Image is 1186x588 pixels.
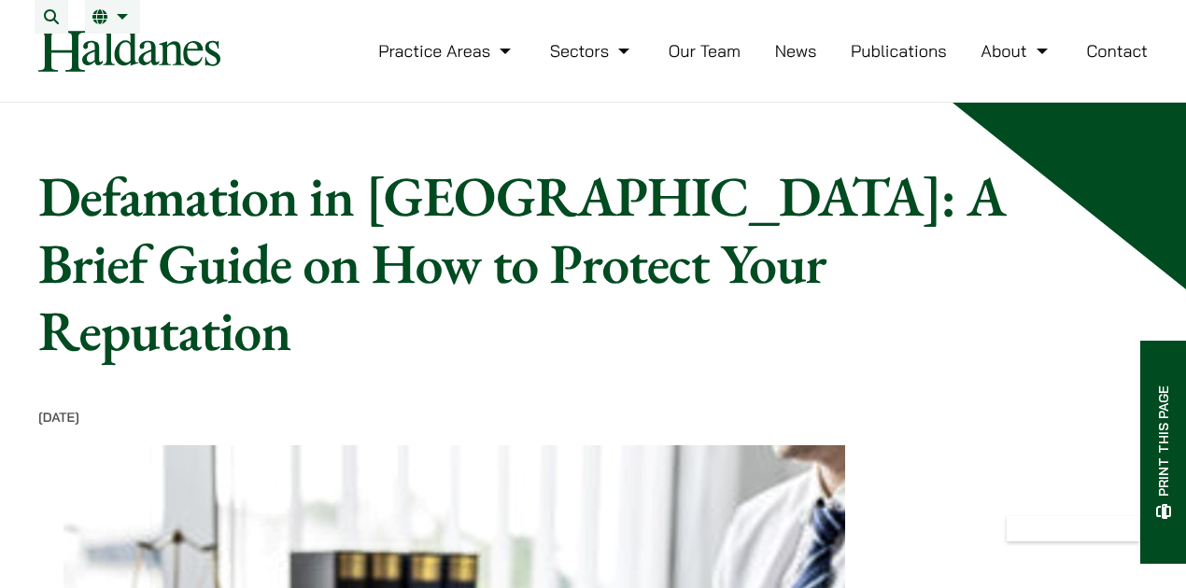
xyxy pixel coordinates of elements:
a: Practice Areas [378,40,515,62]
a: Contact [1086,40,1148,62]
h1: Defamation in [GEOGRAPHIC_DATA]: A Brief Guide on How to Protect Your Reputation [38,162,1008,364]
time: [DATE] [38,409,79,426]
a: EN [92,9,133,24]
a: Sectors [550,40,634,62]
a: Our Team [669,40,741,62]
a: News [775,40,817,62]
img: Logo of Haldanes [38,30,220,72]
a: About [981,40,1052,62]
a: Publications [851,40,947,62]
